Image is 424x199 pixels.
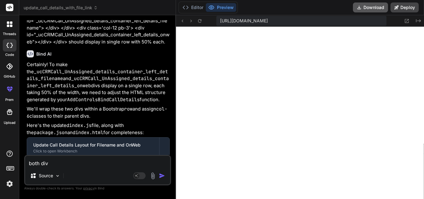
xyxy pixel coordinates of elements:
[4,120,16,125] label: Upload
[206,3,236,12] button: Preview
[5,52,14,57] label: code
[83,186,94,190] span: privacy
[67,97,140,103] code: AddControlsBindCallDetails
[149,172,156,179] img: attachment
[159,173,165,179] img: icon
[27,11,170,46] p: both div <div class='col-12 pb-3'> <div id="_ucCRMCall_UnAssigned_details_container_left_details_...
[69,122,92,129] code: index.js
[75,129,103,136] code: index.html
[27,122,170,136] p: Here's the updated file, along with the and for completeness:
[3,31,16,37] label: threads
[180,3,206,12] button: Editor
[27,138,159,158] button: Update Call Details Layout for Filename and OnWebClick to open Workbench
[33,142,153,148] div: Update Call Details Layout for Filename and OnWeb
[34,129,67,136] code: package.json
[39,173,53,179] p: Source
[220,18,268,24] span: [URL][DOMAIN_NAME]
[5,97,14,102] label: prem
[36,51,52,57] h6: Bind AI
[27,75,169,89] code: _ucCRMCall_UnAssigned_details_container_left_details_onweb
[27,69,168,82] code: _ucCRMCall_UnAssigned_details_container_left_details_filename
[27,61,170,103] p: Certainly! To make the and divs display on a single row, each taking 50% of the width, we need to...
[24,185,171,191] p: Always double-check its answers. Your in Bind
[27,106,170,120] p: We'll wrap these two divs within a Bootstrap and assign classes to their parent divs.
[33,149,153,154] div: Click to open Workbench
[24,5,98,11] span: update_call_details_with_file_link
[176,27,424,199] iframe: Preview
[4,179,15,189] img: settings
[27,106,167,119] code: col-6
[55,173,60,179] img: Pick Models
[4,74,15,79] label: GitHub
[390,2,419,12] button: Deploy
[124,106,133,112] code: row
[353,2,388,12] button: Download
